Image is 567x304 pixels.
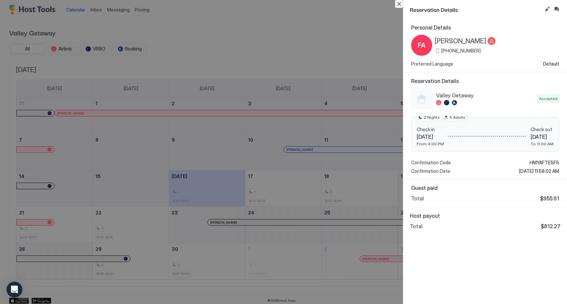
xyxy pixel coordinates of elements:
span: Personal Details [411,24,559,31]
span: Valley Getaway [436,92,535,99]
span: FA [418,40,426,50]
span: Reservation Details [410,5,542,13]
span: Total [411,195,424,202]
span: Host payout [410,213,560,219]
span: Default [543,61,559,67]
span: Total [410,223,423,230]
span: Check out [531,127,554,132]
span: [DATE] 11:58:02 AM [519,168,559,174]
span: [PERSON_NAME] [435,37,486,45]
span: From 4:00 PM [417,141,444,146]
span: Guest paid [411,185,559,191]
span: $812.27 [541,223,560,230]
span: [DATE] [531,133,554,140]
span: Accepted [539,96,557,102]
button: Inbox [553,5,560,13]
button: Edit reservation [543,5,551,13]
span: To 11:00 AM [531,141,554,146]
span: Check in [417,127,444,132]
span: Confirmation Date [411,168,450,174]
span: [PHONE_NUMBER] [441,48,481,54]
span: 5 Adults [450,114,465,120]
div: Open Intercom Messenger [7,282,22,297]
span: [DATE] [417,133,444,140]
span: Reservation Details [411,78,559,84]
span: $955.61 [540,195,559,202]
span: HMYAFTE5F5 [530,160,559,166]
span: 2 Nights [424,114,440,120]
span: Preferred Language [411,61,453,67]
span: Confirmation Code [411,160,451,166]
